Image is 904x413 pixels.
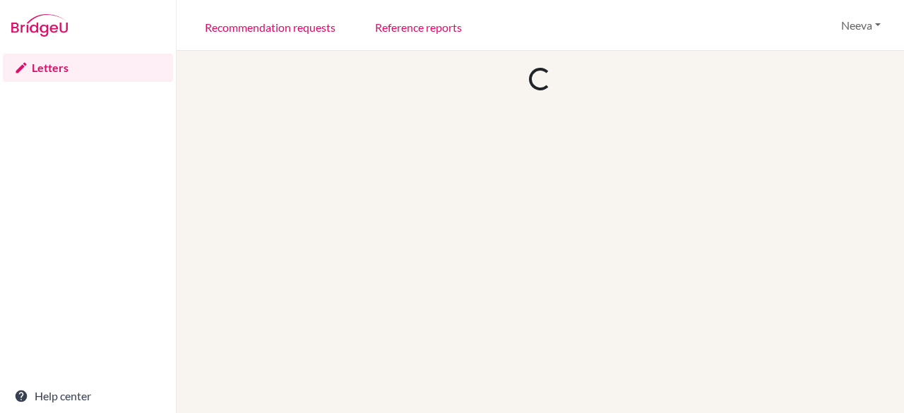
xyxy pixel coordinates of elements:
[835,12,887,39] button: Neeva
[3,382,173,410] a: Help center
[528,66,553,92] div: Loading...
[11,14,68,37] img: Bridge-U
[3,54,173,82] a: Letters
[194,2,347,51] a: Recommendation requests
[364,2,473,51] a: Reference reports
